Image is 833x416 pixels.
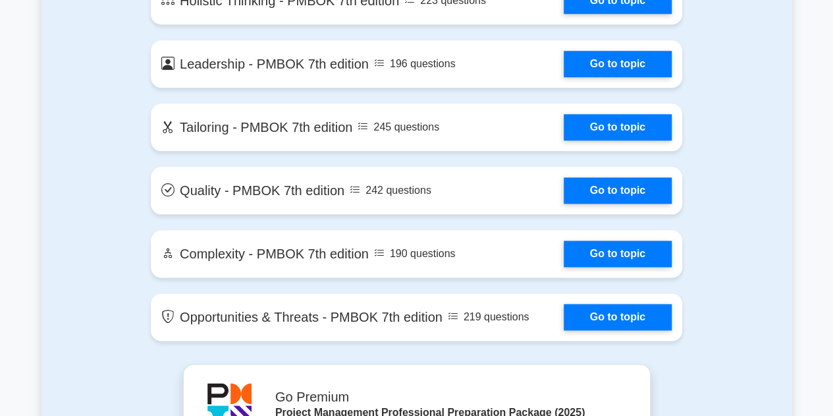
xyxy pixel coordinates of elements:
a: Go to topic [564,177,672,204]
a: Go to topic [564,304,672,330]
a: Go to topic [564,241,672,267]
a: Go to topic [564,51,672,77]
a: Go to topic [564,114,672,140]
